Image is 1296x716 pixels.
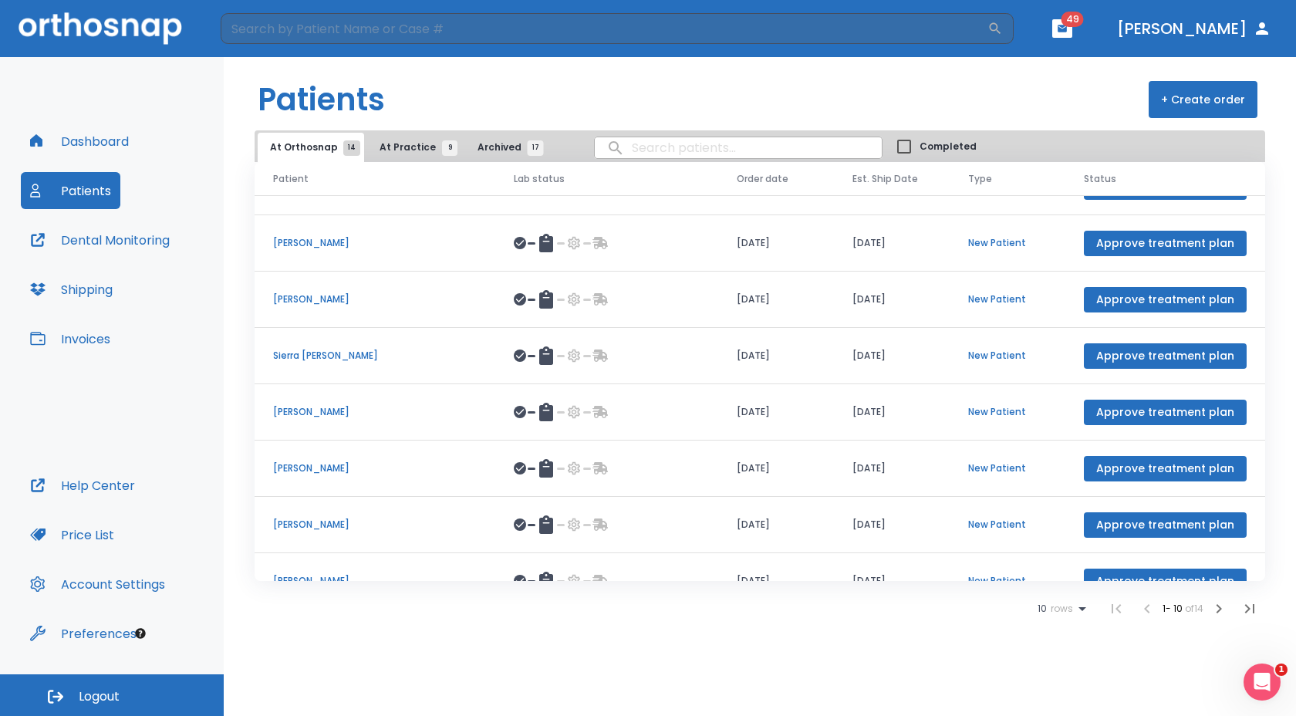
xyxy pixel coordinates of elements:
[221,13,987,44] input: Search by Patient Name or Case #
[834,215,950,272] td: [DATE]
[968,518,1047,532] p: New Patient
[1275,664,1288,676] span: 1
[1084,343,1247,369] button: Approve treatment plan
[834,328,950,384] td: [DATE]
[1084,456,1247,481] button: Approve treatment plan
[834,384,950,441] td: [DATE]
[1047,603,1073,614] span: rows
[21,320,120,357] button: Invoices
[968,405,1047,419] p: New Patient
[343,140,360,156] span: 14
[852,172,918,186] span: Est. Ship Date
[1084,172,1116,186] span: Status
[968,349,1047,363] p: New Patient
[273,236,477,250] p: [PERSON_NAME]
[21,566,174,603] button: Account Settings
[1084,400,1247,425] button: Approve treatment plan
[718,272,834,328] td: [DATE]
[1084,512,1247,538] button: Approve treatment plan
[478,140,535,154] span: Archived
[1084,231,1247,256] button: Approve treatment plan
[920,140,977,154] span: Completed
[21,271,122,308] button: Shipping
[718,553,834,610] td: [DATE]
[834,497,950,553] td: [DATE]
[273,292,477,306] p: [PERSON_NAME]
[834,441,950,497] td: [DATE]
[21,221,179,258] button: Dental Monitoring
[1111,15,1277,42] button: [PERSON_NAME]
[380,140,450,154] span: At Practice
[737,172,788,186] span: Order date
[21,467,144,504] button: Help Center
[258,76,385,123] h1: Patients
[273,172,309,186] span: Patient
[273,349,477,363] p: Sierra [PERSON_NAME]
[968,172,992,186] span: Type
[595,133,882,163] input: search
[834,553,950,610] td: [DATE]
[718,215,834,272] td: [DATE]
[1084,569,1247,594] button: Approve treatment plan
[718,328,834,384] td: [DATE]
[968,236,1047,250] p: New Patient
[718,384,834,441] td: [DATE]
[1061,12,1084,27] span: 49
[21,615,146,652] button: Preferences
[834,272,950,328] td: [DATE]
[273,574,477,588] p: [PERSON_NAME]
[442,140,457,156] span: 9
[133,626,147,640] div: Tooltip anchor
[79,688,120,705] span: Logout
[19,12,182,44] img: Orthosnap
[968,461,1047,475] p: New Patient
[1149,81,1257,118] button: + Create order
[258,133,551,162] div: tabs
[1185,602,1203,615] span: of 14
[273,461,477,475] p: [PERSON_NAME]
[1038,603,1047,614] span: 10
[718,441,834,497] td: [DATE]
[528,140,544,156] span: 17
[273,405,477,419] p: [PERSON_NAME]
[968,292,1047,306] p: New Patient
[1244,664,1281,701] iframe: Intercom live chat
[514,172,565,186] span: Lab status
[273,518,477,532] p: [PERSON_NAME]
[21,123,138,160] button: Dashboard
[1163,602,1185,615] span: 1 - 10
[968,574,1047,588] p: New Patient
[1084,287,1247,312] button: Approve treatment plan
[21,172,120,209] button: Patients
[270,140,352,154] span: At Orthosnap
[718,497,834,553] td: [DATE]
[21,516,123,553] button: Price List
